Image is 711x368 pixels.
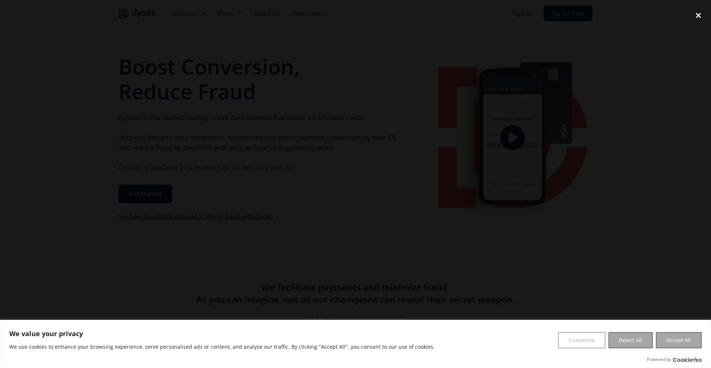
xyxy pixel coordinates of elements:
[656,332,702,348] button: Accept All
[9,329,435,338] p: We value your privacy
[181,86,530,282] iframe: YouTube embed
[9,342,435,351] p: We use cookies to enhance your browsing experience, serve personalised ads or content, and analys...
[673,357,702,362] a: Visit CookieYes website
[647,356,702,363] div: Powered by
[558,332,605,348] button: Customise
[686,7,711,24] div: close lightbox
[608,332,653,348] button: Reject All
